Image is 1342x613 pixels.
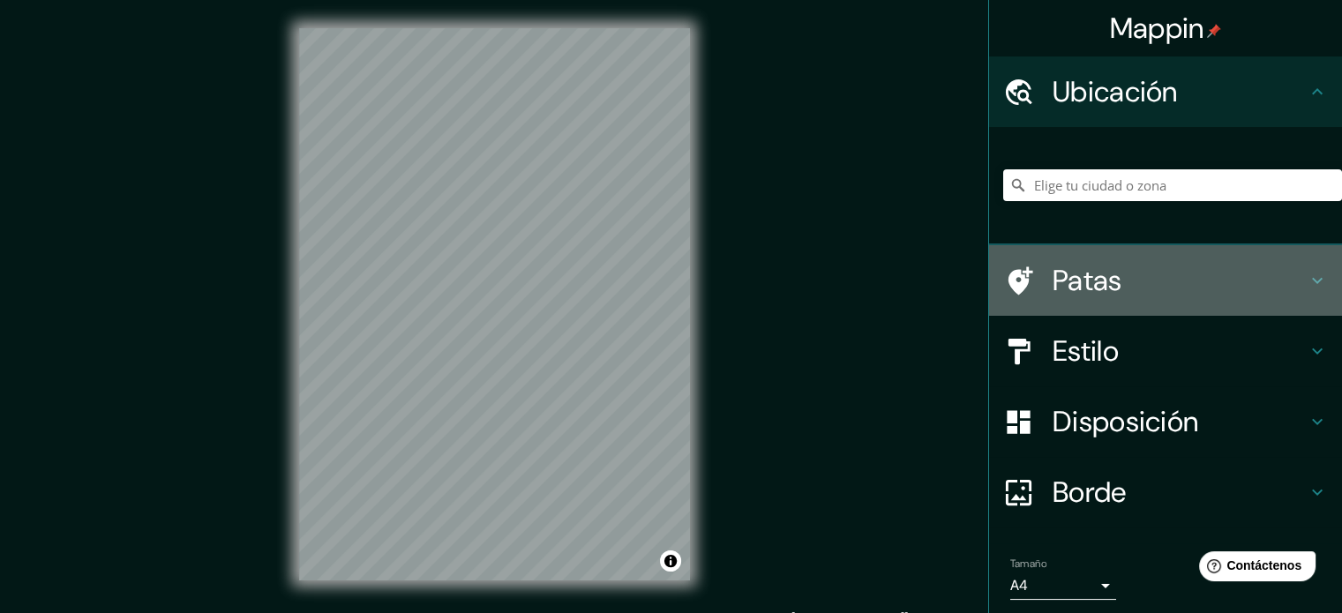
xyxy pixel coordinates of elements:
font: Borde [1053,474,1127,511]
font: A4 [1010,576,1028,594]
iframe: Lanzador de widgets de ayuda [1185,544,1323,594]
input: Elige tu ciudad o zona [1003,169,1342,201]
div: Estilo [989,316,1342,386]
div: A4 [1010,572,1116,600]
font: Disposición [1053,403,1198,440]
font: Mappin [1110,10,1204,47]
font: Patas [1053,262,1122,299]
font: Ubicación [1053,73,1178,110]
canvas: Mapa [299,28,690,580]
img: pin-icon.png [1207,24,1221,38]
font: Tamaño [1010,557,1046,571]
div: Borde [989,457,1342,527]
div: Patas [989,245,1342,316]
div: Ubicación [989,56,1342,127]
div: Disposición [989,386,1342,457]
button: Activar o desactivar atribución [660,550,681,572]
font: Estilo [1053,333,1119,370]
